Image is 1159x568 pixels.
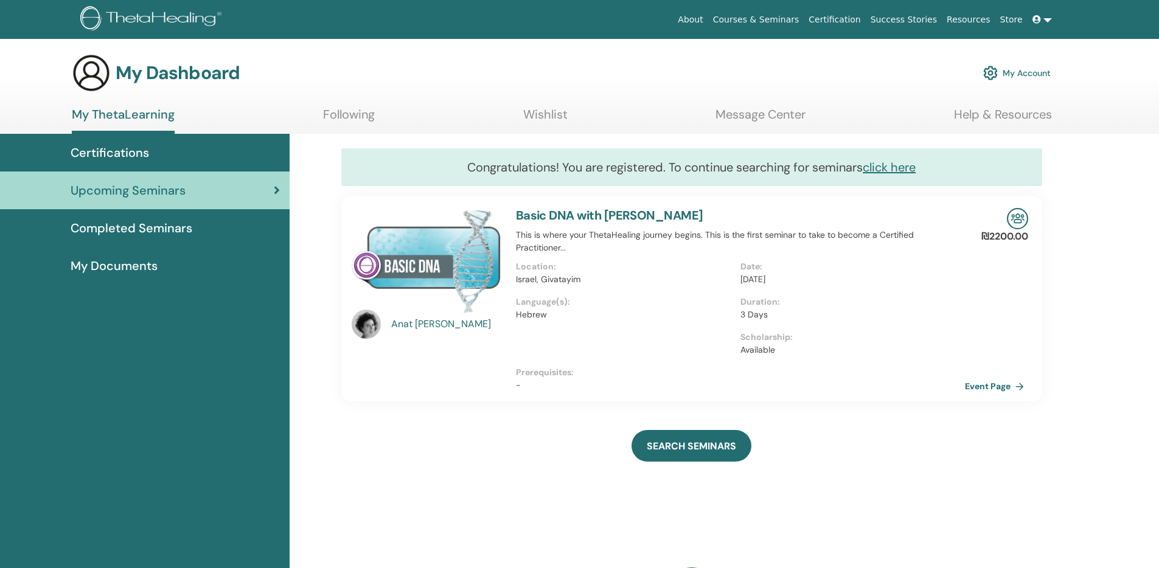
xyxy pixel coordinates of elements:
[1007,208,1028,229] img: In-Person Seminar
[965,377,1029,395] a: Event Page
[352,310,381,339] img: default.jpg
[715,107,806,131] a: Message Center
[516,308,733,321] p: Hebrew
[708,9,804,31] a: Courses & Seminars
[632,430,751,462] a: SEARCH SEMINARS
[116,62,240,84] h3: My Dashboard
[740,344,958,356] p: Available
[516,229,965,254] p: This is where your ThetaHealing journey begins. This is the first seminar to take to become a Cer...
[740,273,958,286] p: [DATE]
[71,257,158,275] span: My Documents
[80,6,226,33] img: logo.png
[740,296,958,308] p: Duration :
[740,308,958,321] p: 3 Days
[72,107,175,134] a: My ThetaLearning
[673,9,708,31] a: About
[516,296,733,308] p: Language(s) :
[866,9,942,31] a: Success Stories
[391,317,504,331] a: Anat [PERSON_NAME]
[341,148,1042,186] div: Congratulations! You are registered. To continue searching for seminars
[983,63,998,83] img: cog.svg
[954,107,1052,131] a: Help & Resources
[71,144,149,162] span: Certifications
[863,159,916,175] a: click here
[516,379,965,392] p: -
[516,260,733,273] p: Location :
[942,9,995,31] a: Resources
[71,181,186,199] span: Upcoming Seminars
[981,229,1028,244] p: ₪2200.00
[516,207,703,223] a: Basic DNA with [PERSON_NAME]
[740,260,958,273] p: Date :
[352,208,501,313] img: Basic DNA
[740,331,958,344] p: Scholarship :
[71,219,192,237] span: Completed Seminars
[983,60,1051,86] a: My Account
[72,54,111,92] img: generic-user-icon.jpg
[523,107,568,131] a: Wishlist
[516,273,733,286] p: Israel, Givatayim
[516,366,965,379] p: Prerequisites :
[323,107,375,131] a: Following
[647,440,736,452] span: SEARCH SEMINARS
[995,9,1028,31] a: Store
[804,9,865,31] a: Certification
